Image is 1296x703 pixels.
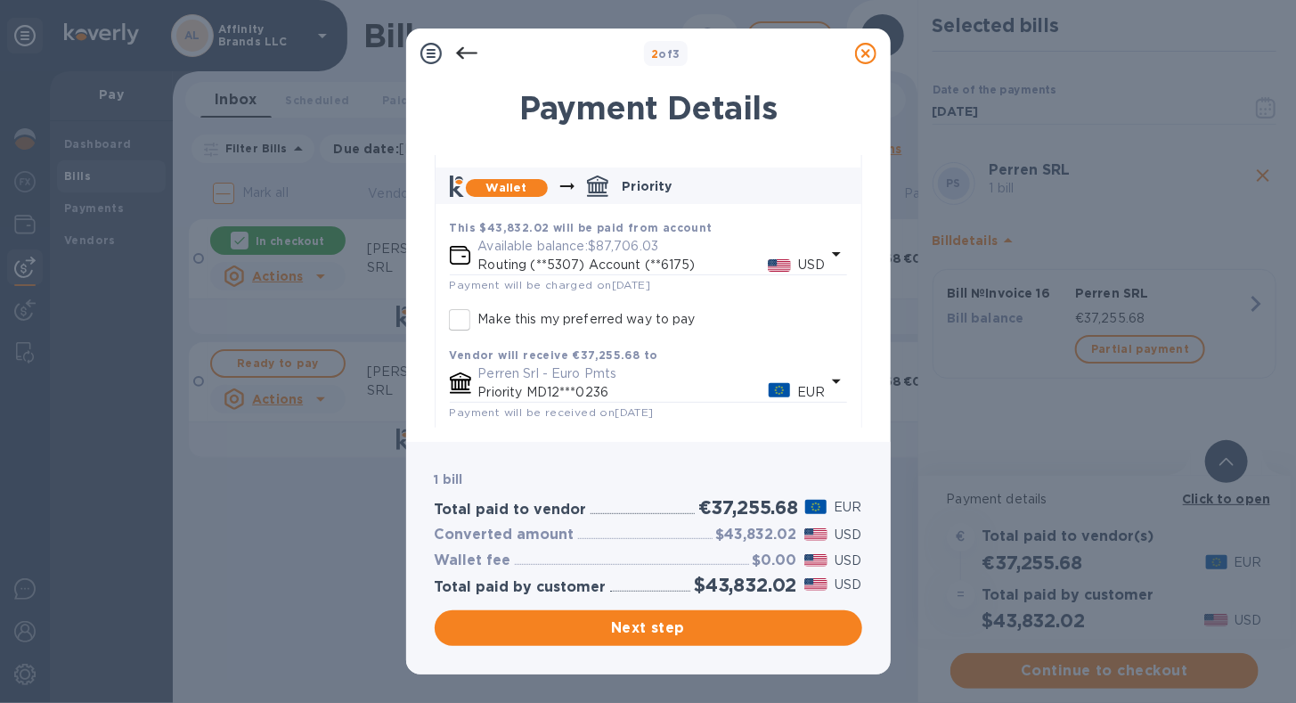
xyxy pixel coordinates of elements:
[435,472,463,486] b: 1 bill
[804,528,828,541] img: USD
[450,405,654,419] span: Payment will be received on [DATE]
[753,552,797,569] h3: $0.00
[478,364,826,383] p: Perren Srl - Euro Pmts
[486,181,527,194] b: Wallet
[436,160,861,514] div: default-method
[450,221,713,234] b: This $43,832.02 will be paid from account
[450,278,651,291] span: Payment will be charged on [DATE]
[797,383,825,402] p: EUR
[435,610,862,646] button: Next step
[716,527,797,544] h3: $43,832.02
[623,177,672,195] p: Priority
[834,498,861,517] p: EUR
[435,527,575,544] h3: Converted amount
[835,526,861,544] p: USD
[804,578,828,591] img: USD
[435,502,587,519] h3: Total paid to vendor
[835,576,861,594] p: USD
[698,496,798,519] h2: €37,255.68
[835,552,861,570] p: USD
[798,256,825,274] p: USD
[478,383,770,402] p: Priority MD12***0236
[435,89,862,127] h1: Payment Details
[435,552,511,569] h3: Wallet fee
[478,310,696,329] p: Make this my preferred way to pay
[651,47,658,61] span: 2
[768,259,792,272] img: USD
[478,237,826,256] p: Available balance: $87,706.03
[450,348,658,362] b: Vendor will receive €37,255.68 to
[694,574,796,596] h2: $43,832.02
[435,579,607,596] h3: Total paid by customer
[804,554,828,567] img: USD
[478,256,768,274] p: Routing (**5307) Account (**6175)
[651,47,681,61] b: of 3
[449,617,848,639] span: Next step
